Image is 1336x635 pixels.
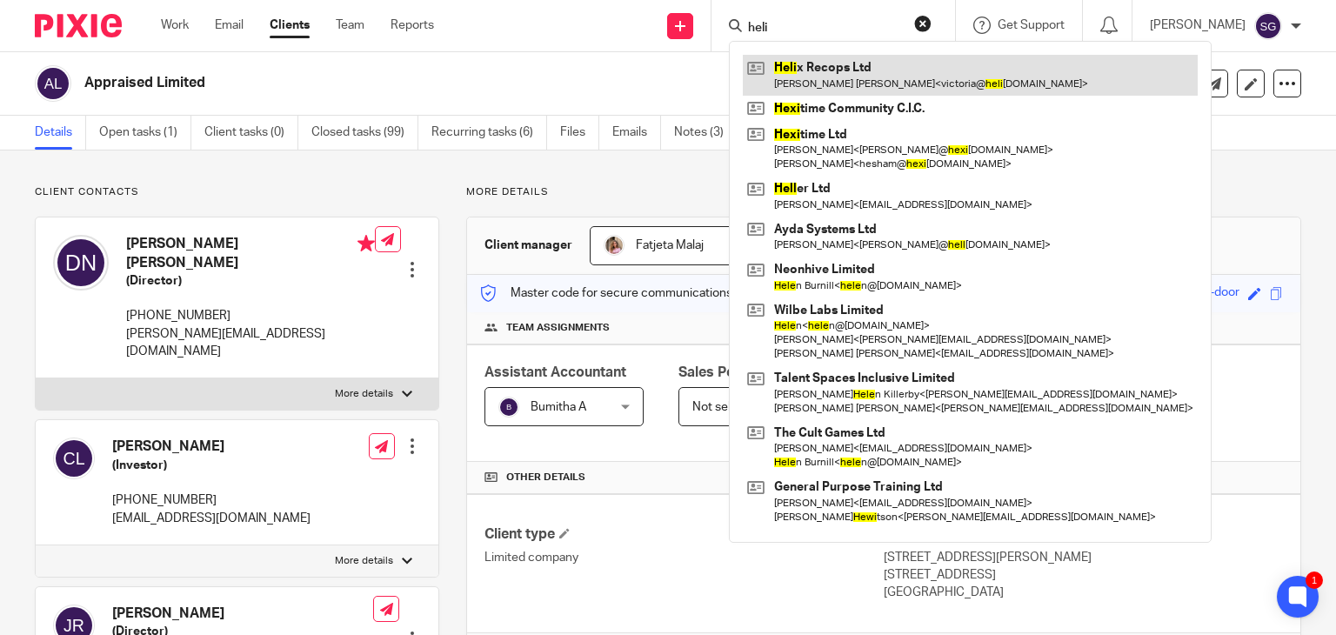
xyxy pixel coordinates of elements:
[204,116,298,150] a: Client tasks (0)
[746,21,903,37] input: Search
[484,525,884,544] h4: Client type
[1150,17,1246,34] p: [PERSON_NAME]
[126,272,375,290] h5: (Director)
[335,387,393,401] p: More details
[161,17,189,34] a: Work
[506,321,610,335] span: Team assignments
[112,491,311,509] p: [PHONE_NUMBER]
[612,116,661,150] a: Emails
[678,365,765,379] span: Sales Person
[391,17,434,34] a: Reports
[692,401,763,413] span: Not selected
[35,14,122,37] img: Pixie
[112,605,373,623] h4: [PERSON_NAME]
[112,457,311,474] h5: (Investor)
[480,284,780,302] p: Master code for secure communications and files
[335,554,393,568] p: More details
[560,116,599,150] a: Files
[84,74,869,92] h2: Appraised Limited
[35,185,439,199] p: Client contacts
[53,438,95,479] img: svg%3E
[484,237,572,254] h3: Client manager
[357,235,375,252] i: Primary
[506,471,585,485] span: Other details
[270,17,310,34] a: Clients
[215,17,244,34] a: Email
[336,17,364,34] a: Team
[35,65,71,102] img: svg%3E
[498,397,519,418] img: svg%3E
[99,116,191,150] a: Open tasks (1)
[1254,12,1282,40] img: svg%3E
[466,185,1301,199] p: More details
[126,325,375,361] p: [PERSON_NAME][EMAIL_ADDRESS][DOMAIN_NAME]
[1306,571,1323,589] div: 1
[53,235,109,291] img: svg%3E
[126,235,375,272] h4: [PERSON_NAME] [PERSON_NAME]
[311,116,418,150] a: Closed tasks (99)
[531,401,586,413] span: Bumitha A
[604,235,625,256] img: MicrosoftTeams-image%20(5).png
[126,307,375,324] p: [PHONE_NUMBER]
[998,19,1065,31] span: Get Support
[636,239,704,251] span: Fatjeta Malaj
[431,116,547,150] a: Recurring tasks (6)
[914,15,932,32] button: Clear
[884,566,1283,584] p: [STREET_ADDRESS]
[484,365,626,379] span: Assistant Accountant
[112,438,311,456] h4: [PERSON_NAME]
[112,510,311,527] p: [EMAIL_ADDRESS][DOMAIN_NAME]
[884,549,1283,566] p: [STREET_ADDRESS][PERSON_NAME]
[35,116,86,150] a: Details
[884,584,1283,601] p: [GEOGRAPHIC_DATA]
[674,116,738,150] a: Notes (3)
[484,549,884,566] p: Limited company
